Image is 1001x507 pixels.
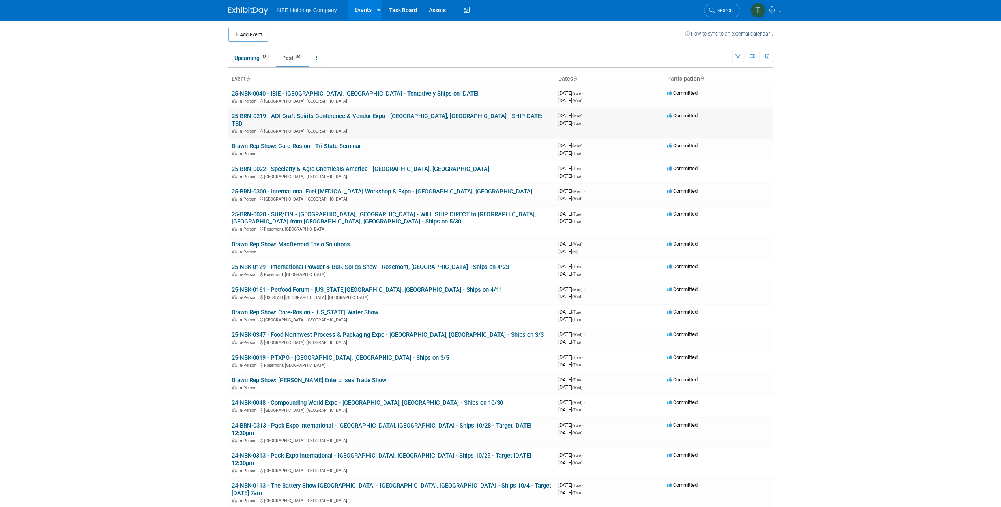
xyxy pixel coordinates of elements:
[232,363,237,367] img: In-Person Event
[228,7,268,15] img: ExhibitDay
[572,197,582,201] span: (Wed)
[232,497,552,503] div: [GEOGRAPHIC_DATA], [GEOGRAPHIC_DATA]
[232,362,552,368] div: Rosemont, [GEOGRAPHIC_DATA]
[572,219,581,223] span: (Thu)
[232,331,544,338] a: 25-NBK-0347 - Food Northwest Process & Packaging Expo - [GEOGRAPHIC_DATA], [GEOGRAPHIC_DATA] - Sh...
[232,295,237,299] img: In-Person Event
[572,212,581,216] span: (Tue)
[260,54,269,60] span: 13
[715,8,733,13] span: Search
[572,461,582,465] span: (Wed)
[750,3,765,18] img: Tim Wiersma
[239,498,259,503] span: In-Person
[572,114,582,118] span: (Mon)
[572,340,581,344] span: (Thu)
[239,317,259,323] span: In-Person
[239,468,259,473] span: In-Person
[558,482,583,488] span: [DATE]
[232,188,532,195] a: 25-BRN-0300 - International Fuel [MEDICAL_DATA] Workshop & Expo - [GEOGRAPHIC_DATA], [GEOGRAPHIC_...
[584,188,585,194] span: -
[584,399,585,405] span: -
[667,90,698,96] span: Committed
[558,293,582,299] span: [DATE]
[232,437,552,443] div: [GEOGRAPHIC_DATA], [GEOGRAPHIC_DATA]
[572,151,581,156] span: (Thu)
[584,286,585,292] span: -
[558,452,583,458] span: [DATE]
[232,339,552,345] div: [GEOGRAPHIC_DATA], [GEOGRAPHIC_DATA]
[584,331,585,337] span: -
[572,91,581,96] span: (Sun)
[667,377,698,383] span: Committed
[572,363,581,367] span: (Thu)
[582,354,583,360] span: -
[558,211,583,217] span: [DATE]
[667,263,698,269] span: Committed
[232,197,237,201] img: In-Person Event
[239,151,259,156] span: In-Person
[685,31,773,37] a: How to sync to an external calendar...
[558,430,582,436] span: [DATE]
[572,167,581,171] span: (Tue)
[572,423,581,428] span: (Sun)
[582,452,583,458] span: -
[239,250,259,255] span: In-Person
[667,309,698,315] span: Committed
[667,211,698,217] span: Committed
[232,354,449,361] a: 25-NBK-0019 - PTXPO - [GEOGRAPHIC_DATA], [GEOGRAPHIC_DATA] - Ships on 3/5
[558,362,581,368] span: [DATE]
[558,407,581,413] span: [DATE]
[239,340,259,345] span: In-Person
[232,468,237,472] img: In-Person Event
[232,422,531,437] a: 24-BRN-0313 - Pack Expo International - [GEOGRAPHIC_DATA], [GEOGRAPHIC_DATA] - Ships 10/28 - Targ...
[582,422,583,428] span: -
[572,483,581,488] span: (Tue)
[572,287,582,292] span: (Mon)
[228,51,275,66] a: Upcoming13
[558,263,583,269] span: [DATE]
[667,399,698,405] span: Committed
[232,165,489,173] a: 25-BRN-0022 - Specialty & Agro Chemicals America - [GEOGRAPHIC_DATA], [GEOGRAPHIC_DATA]
[232,263,509,270] a: 25-NBK-0129 - International Powder & Bulk Solids Show - Rosemont, [GEOGRAPHIC_DATA] - Ships on 4/23
[582,165,583,171] span: -
[572,431,582,435] span: (Wed)
[228,72,555,86] th: Event
[558,218,581,224] span: [DATE]
[572,453,581,458] span: (Sun)
[558,143,585,148] span: [DATE]
[572,332,582,337] span: (Wed)
[232,467,552,473] div: [GEOGRAPHIC_DATA], [GEOGRAPHIC_DATA]
[667,482,698,488] span: Committed
[232,250,237,253] img: In-Person Event
[558,195,582,201] span: [DATE]
[558,113,585,118] span: [DATE]
[239,227,259,232] span: In-Person
[558,90,583,96] span: [DATE]
[558,165,583,171] span: [DATE]
[700,75,704,82] a: Sort by Participation Type
[232,113,543,127] a: 25-BRN-0219 - ADI Craft Spirits Conference & Vendor Expo - [GEOGRAPHIC_DATA], [GEOGRAPHIC_DATA] -...
[558,399,585,405] span: [DATE]
[232,128,552,134] div: [GEOGRAPHIC_DATA], [GEOGRAPHIC_DATA]
[572,189,582,193] span: (Mon)
[558,120,581,126] span: [DATE]
[582,482,583,488] span: -
[667,241,698,247] span: Committed
[232,399,503,406] a: 24-NBK-0048 - Compounding World Expo - [GEOGRAPHIC_DATA], [GEOGRAPHIC_DATA] - Ships on 10/30
[558,316,581,322] span: [DATE]
[667,422,698,428] span: Committed
[294,54,303,60] span: 30
[558,98,582,103] span: [DATE]
[232,377,386,384] a: Brawn Rep Show: [PERSON_NAME] Enterprises Trade Show
[558,188,585,194] span: [DATE]
[239,385,259,391] span: In-Person
[572,174,581,178] span: (Thu)
[232,241,350,248] a: Brawn Rep Show: MacDermid Envio Solutions
[232,407,552,413] div: [GEOGRAPHIC_DATA], [GEOGRAPHIC_DATA]
[558,354,583,360] span: [DATE]
[239,438,259,443] span: In-Person
[584,113,585,118] span: -
[667,286,698,292] span: Committed
[239,197,259,202] span: In-Person
[667,452,698,458] span: Committed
